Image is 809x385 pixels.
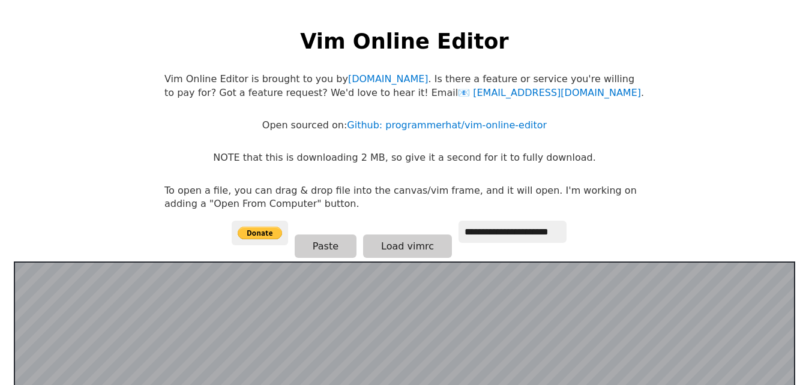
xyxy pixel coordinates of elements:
h1: Vim Online Editor [300,26,508,56]
p: NOTE that this is downloading 2 MB, so give it a second for it to fully download. [213,151,595,164]
a: Github: programmerhat/vim-online-editor [347,119,547,131]
button: Paste [295,234,356,258]
p: Open sourced on: [262,119,547,132]
p: To open a file, you can drag & drop file into the canvas/vim frame, and it will open. I'm working... [164,184,645,211]
a: [DOMAIN_NAME] [348,73,429,85]
a: [EMAIL_ADDRESS][DOMAIN_NAME] [458,87,641,98]
p: Vim Online Editor is brought to you by . Is there a feature or service you're willing to pay for?... [164,73,645,100]
button: Load vimrc [363,234,452,258]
